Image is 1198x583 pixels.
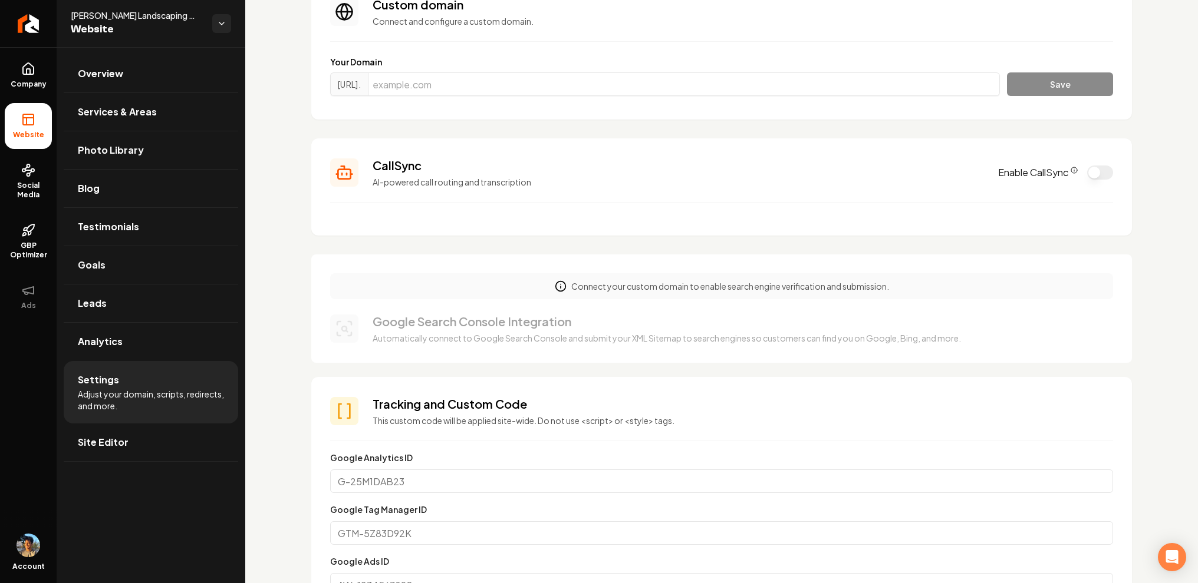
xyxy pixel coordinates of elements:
span: Adjust your domain, scripts, redirects, and more. [78,388,224,412]
span: Site Editor [78,435,129,449]
label: Google Ads ID [330,556,389,567]
span: [URL]. [330,72,368,96]
label: Google Tag Manager ID [330,504,427,515]
h3: CallSync [373,157,984,174]
a: Photo Library [64,131,238,169]
span: Social Media [5,181,52,200]
a: Analytics [64,323,238,360]
span: Overview [78,67,123,81]
h3: Google Search Console Integration [373,313,961,330]
p: Connect your custom domain to enable search engine verification and submission. [571,280,889,292]
span: Leads [78,296,107,310]
a: Site Editor [64,423,238,461]
button: Open user button [17,534,40,557]
a: Overview [64,55,238,92]
div: Open Intercom Messenger [1158,543,1186,571]
img: Rebolt Logo [18,14,40,33]
span: Photo Library [78,143,144,157]
a: Services & Areas [64,93,238,131]
a: Leads [64,284,238,322]
input: G-25M1DAB23 [330,469,1113,493]
span: Testimonials [78,220,139,234]
span: Account [12,562,45,571]
input: GTM-5Z83D92K [330,521,1113,545]
a: Blog [64,170,238,207]
button: Ads [5,274,52,320]
span: Blog [78,181,100,196]
label: Your Domain [330,56,1113,68]
a: Company [5,52,52,98]
h3: Tracking and Custom Code [373,396,1113,412]
span: GBP Optimizer [5,241,52,260]
span: Analytics [78,334,123,349]
a: Goals [64,246,238,284]
p: AI-powered call routing and transcription [373,176,984,188]
span: Services & Areas [78,105,157,119]
p: This custom code will be applied site-wide. Do not use <script> or <style> tags. [373,415,1113,426]
span: [PERSON_NAME] Landscaping and Design [71,9,203,21]
label: Google Analytics ID [330,452,413,463]
p: Connect and configure a custom domain. [373,15,1113,27]
img: Aditya Nair [17,534,40,557]
button: CallSync Info [1071,167,1078,174]
label: Enable CallSync [998,165,1078,180]
span: Settings [78,373,119,387]
a: Testimonials [64,208,238,246]
span: Goals [78,258,106,272]
span: Company [6,79,51,89]
span: Ads [17,301,41,310]
a: GBP Optimizer [5,214,52,269]
a: Social Media [5,154,52,209]
input: example.com [368,72,1000,96]
span: Website [8,130,49,140]
p: Automatically connect to Google Search Console and submit your XML Sitemap to search engines so c... [373,332,961,344]
span: Website [71,21,203,38]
